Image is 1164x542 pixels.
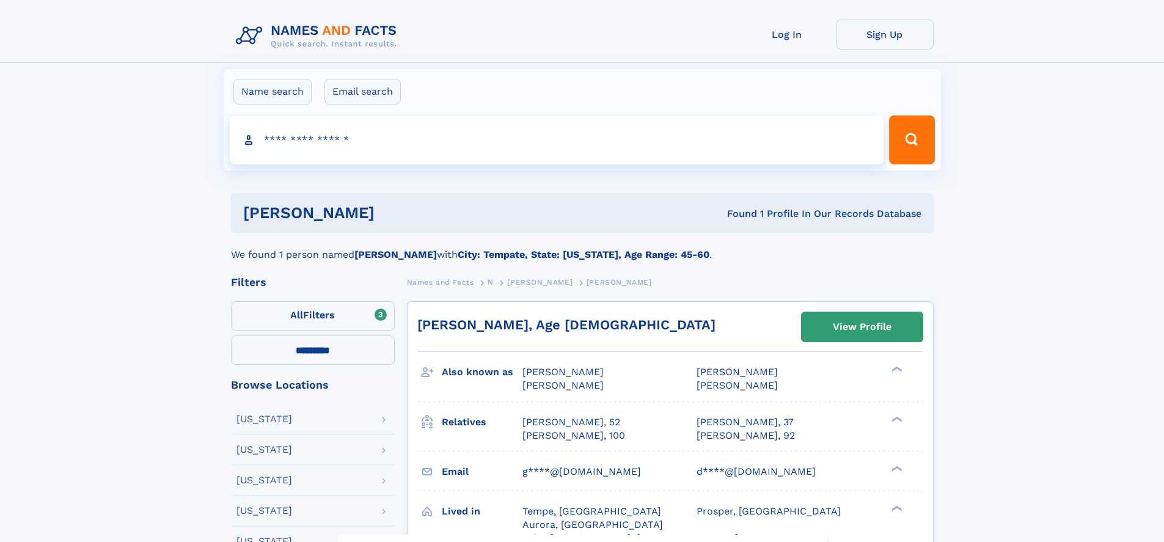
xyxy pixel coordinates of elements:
span: [PERSON_NAME] [697,366,778,378]
a: [PERSON_NAME], 100 [522,429,625,442]
a: Sign Up [836,20,934,49]
span: [PERSON_NAME] [697,379,778,391]
b: City: Tempate, State: [US_STATE], Age Range: 45-60 [458,249,709,260]
div: [US_STATE] [236,475,292,485]
label: Name search [233,79,312,104]
h3: Also known as [442,362,522,383]
b: [PERSON_NAME] [354,249,437,260]
a: Log In [738,20,836,49]
div: ❯ [888,464,903,472]
span: N [488,278,494,287]
div: View Profile [833,313,891,341]
a: View Profile [802,312,923,342]
a: [PERSON_NAME], Age [DEMOGRAPHIC_DATA] [417,317,716,332]
div: [US_STATE] [236,445,292,455]
a: [PERSON_NAME] [507,274,573,290]
div: We found 1 person named with . [231,233,934,262]
a: Names and Facts [407,274,474,290]
label: Filters [231,301,395,331]
div: Found 1 Profile In Our Records Database [551,207,921,221]
div: ❯ [888,365,903,373]
input: search input [230,115,884,164]
h3: Relatives [442,412,522,433]
div: Browse Locations [231,379,395,390]
h3: Lived in [442,501,522,522]
span: Prosper, [GEOGRAPHIC_DATA] [697,505,841,517]
div: [US_STATE] [236,506,292,516]
img: Logo Names and Facts [231,20,407,53]
a: [PERSON_NAME], 52 [522,416,620,429]
h1: [PERSON_NAME] [243,205,551,221]
div: ❯ [888,415,903,423]
div: Filters [231,277,395,288]
span: [PERSON_NAME] [522,366,604,378]
span: All [290,309,303,321]
div: [US_STATE] [236,414,292,424]
h3: Email [442,461,522,482]
span: Aurora, [GEOGRAPHIC_DATA] [522,519,663,530]
div: ❯ [888,504,903,512]
a: [PERSON_NAME], 92 [697,429,795,442]
a: N [488,274,494,290]
span: [PERSON_NAME] [522,379,604,391]
span: [PERSON_NAME] [507,278,573,287]
span: Tempe, [GEOGRAPHIC_DATA] [522,505,661,517]
span: [PERSON_NAME] [587,278,652,287]
label: Email search [324,79,401,104]
a: [PERSON_NAME], 37 [697,416,794,429]
button: Search Button [889,115,934,164]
